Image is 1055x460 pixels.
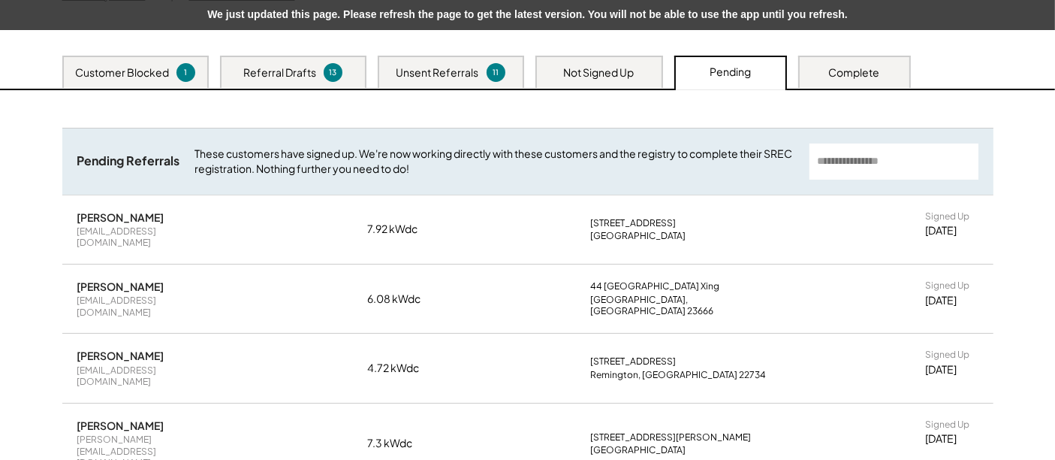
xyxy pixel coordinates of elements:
div: [EMAIL_ADDRESS][DOMAIN_NAME] [77,295,220,318]
div: [EMAIL_ADDRESS][DOMAIN_NAME] [77,365,220,388]
div: [PERSON_NAME] [77,349,164,362]
div: [GEOGRAPHIC_DATA], [GEOGRAPHIC_DATA] 23666 [590,294,778,317]
div: 7.3 kWdc [367,436,442,451]
div: [GEOGRAPHIC_DATA] [590,230,686,242]
div: [PERSON_NAME] [77,280,164,293]
div: Unsent Referrals [396,65,479,80]
div: Referral Drafts [243,65,316,80]
div: Signed Up [925,210,969,222]
div: Remington, [GEOGRAPHIC_DATA] 22734 [590,369,766,381]
div: These customers have signed up. We're now working directly with these customers and the registry ... [195,147,794,176]
div: 13 [326,67,340,78]
div: Pending Referrals [77,153,180,169]
div: [STREET_ADDRESS][PERSON_NAME] [590,431,751,443]
div: [DATE] [925,362,957,377]
div: [EMAIL_ADDRESS][DOMAIN_NAME] [77,225,220,249]
div: Signed Up [925,419,969,431]
div: [STREET_ADDRESS] [590,217,676,229]
div: 7.92 kWdc [367,222,442,237]
div: Customer Blocked [75,65,169,80]
div: 4.72 kWdc [367,361,442,376]
div: 11 [489,67,503,78]
div: Not Signed Up [564,65,635,80]
div: 1 [179,67,193,78]
div: Pending [710,65,751,80]
div: [PERSON_NAME] [77,210,164,224]
div: [DATE] [925,431,957,446]
div: 6.08 kWdc [367,292,442,307]
div: [GEOGRAPHIC_DATA] [590,444,686,456]
div: [PERSON_NAME] [77,419,164,432]
div: Signed Up [925,349,969,361]
div: [DATE] [925,293,957,308]
div: 44 [GEOGRAPHIC_DATA] Xing [590,280,719,292]
div: Signed Up [925,280,969,292]
div: [STREET_ADDRESS] [590,356,676,368]
div: Complete [829,65,880,80]
div: [DATE] [925,223,957,238]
